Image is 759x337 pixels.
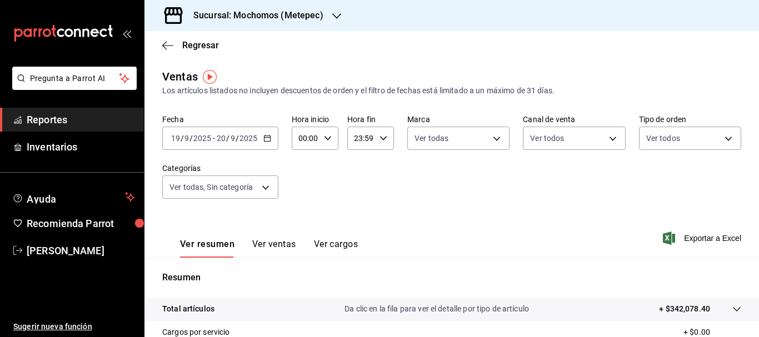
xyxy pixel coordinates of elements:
label: Categorías [162,164,278,172]
input: -- [184,134,189,143]
h3: Sucursal: Mochomos (Metepec) [184,9,323,22]
span: / [236,134,239,143]
div: Ventas [162,68,198,85]
span: / [189,134,193,143]
button: open_drawer_menu [122,29,131,38]
span: [PERSON_NAME] [27,243,135,258]
span: / [181,134,184,143]
input: ---- [193,134,212,143]
span: Recomienda Parrot [27,216,135,231]
label: Marca [407,115,510,123]
span: - [213,134,215,143]
p: Total artículos [162,303,214,315]
span: Regresar [182,40,219,51]
label: Hora fin [347,115,394,123]
p: + $342,078.40 [659,303,710,315]
button: Ver cargos [314,239,358,258]
button: Pregunta a Parrot AI [12,67,137,90]
p: Resumen [162,271,741,284]
span: / [226,134,229,143]
span: Ver todas, Sin categoría [169,182,253,193]
span: Reportes [27,112,135,127]
span: Ver todas [415,133,448,144]
input: -- [216,134,226,143]
span: Sugerir nueva función [13,321,135,333]
label: Hora inicio [292,115,338,123]
input: -- [230,134,236,143]
div: Los artículos listados no incluyen descuentos de orden y el filtro de fechas está limitado a un m... [162,85,741,97]
button: Ver resumen [180,239,234,258]
span: Ver todos [646,133,680,144]
input: -- [171,134,181,143]
span: Pregunta a Parrot AI [30,73,119,84]
img: Tooltip marker [203,70,217,84]
span: Ayuda [27,190,121,204]
button: Ver ventas [252,239,296,258]
label: Canal de venta [523,115,625,123]
button: Regresar [162,40,219,51]
button: Exportar a Excel [665,232,741,245]
label: Tipo de orden [639,115,741,123]
div: navigation tabs [180,239,358,258]
p: Da clic en la fila para ver el detalle por tipo de artículo [344,303,529,315]
input: ---- [239,134,258,143]
span: Ver todos [530,133,564,144]
span: Inventarios [27,139,135,154]
a: Pregunta a Parrot AI [8,81,137,92]
label: Fecha [162,115,278,123]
